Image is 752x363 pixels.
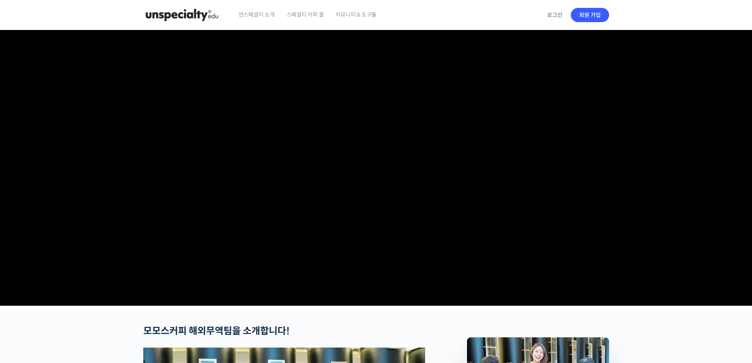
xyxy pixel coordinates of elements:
a: 회원 가입 [571,8,609,22]
a: 로그인 [542,6,567,24]
strong: 모모스커피 해외무역팀을 소개합니다! [143,325,290,337]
